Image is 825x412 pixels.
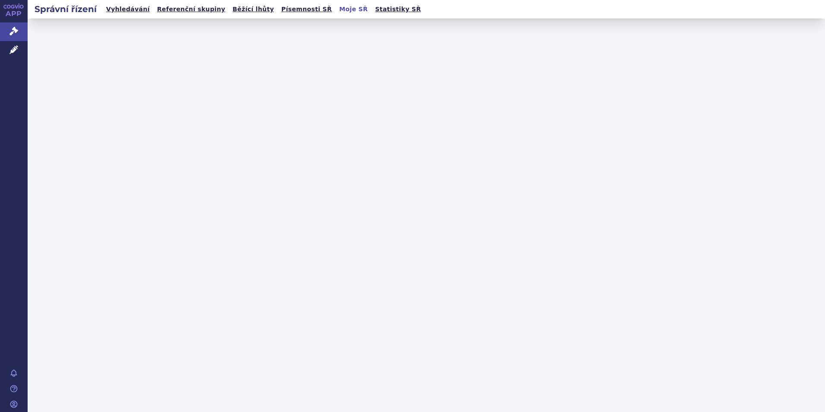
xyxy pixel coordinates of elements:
a: Statistiky SŘ [372,3,423,15]
a: Vyhledávání [104,3,152,15]
a: Moje SŘ [337,3,370,15]
a: Písemnosti SŘ [279,3,334,15]
a: Běžící lhůty [230,3,277,15]
a: Referenční skupiny [154,3,228,15]
h2: Správní řízení [28,3,104,15]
